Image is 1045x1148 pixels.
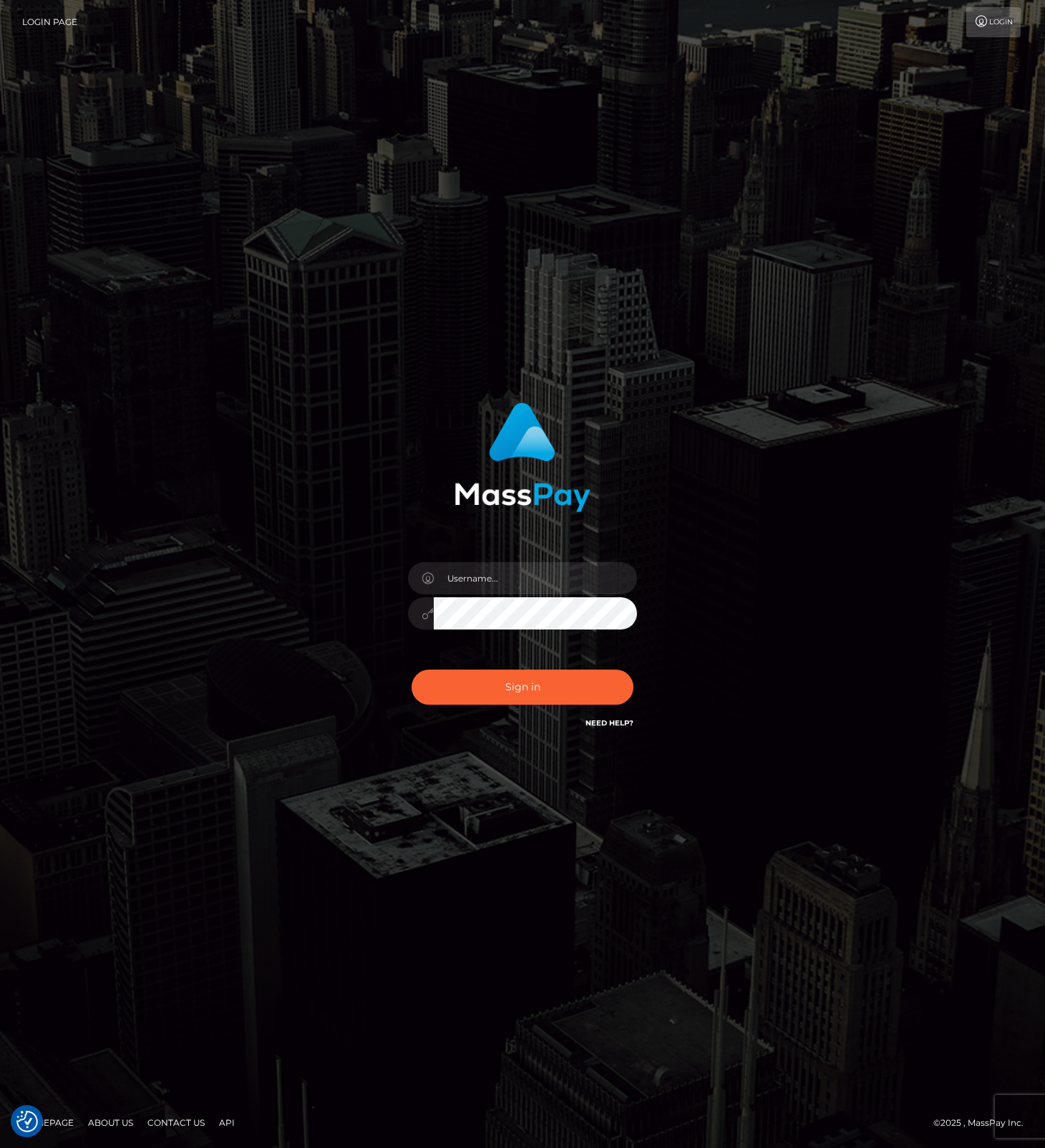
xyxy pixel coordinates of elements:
[585,718,633,728] a: Need Help?
[213,1111,240,1134] a: API
[455,402,590,512] img: MassPay Login
[142,1111,210,1134] a: Contact Us
[16,1111,38,1132] img: Revisit consent button
[16,1111,38,1132] button: Consent Preferences
[434,562,637,594] input: Username...
[16,1111,79,1134] a: Homepage
[933,1115,1034,1131] div: © 2025 , MassPay Inc.
[966,7,1021,37] a: Login
[22,7,77,37] a: Login Page
[82,1111,139,1134] a: About Us
[412,670,633,705] button: Sign in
